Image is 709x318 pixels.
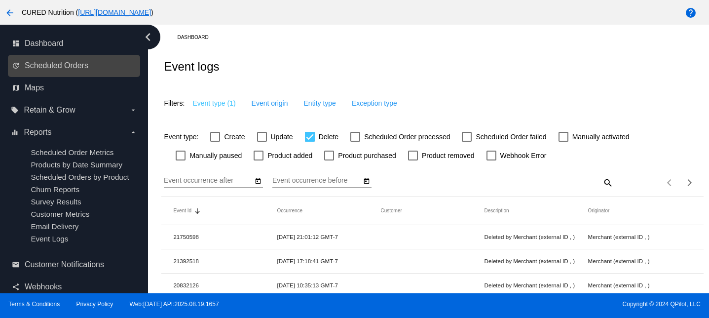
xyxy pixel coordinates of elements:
[422,150,475,161] span: Product removed
[31,185,79,194] a: Churn Reports
[31,173,129,181] a: Scheduled Orders by Product
[25,39,63,48] span: Dashboard
[130,301,219,308] a: Web:[DATE] API:2025.08.19.1657
[352,99,397,107] span: Exception type
[12,283,20,291] i: share
[660,173,680,193] button: Previous page
[25,260,104,269] span: Customer Notifications
[12,261,20,269] i: email
[24,106,75,115] span: Retain & Grow
[12,58,137,74] a: update Scheduled Orders
[277,255,380,267] mat-cell: [DATE] 17:18:41 GMT-7
[267,150,312,161] span: Product added
[31,148,113,157] a: Scheduled Order Metrics
[31,235,68,243] a: Event Logs
[319,131,338,143] span: Delete
[25,282,62,291] span: Webhooks
[129,128,137,136] i: arrow_drop_down
[31,210,89,218] a: Customer Metrics
[24,128,51,137] span: Reports
[588,208,692,213] mat-header-cell: Originator
[4,7,16,19] mat-icon: arrow_back
[31,222,78,231] a: Email Delivery
[244,94,296,112] button: Event origin
[12,62,20,70] i: update
[680,173,700,193] button: Next page
[361,175,372,186] button: Open calendar
[140,29,156,45] i: chevron_left
[485,255,588,267] mat-cell: Deleted by Merchant (external ID , )
[192,99,235,107] span: Event type (1)
[22,8,153,16] span: CURED Nutrition ( )
[31,198,81,206] a: Survey Results
[12,279,137,295] a: share Webhooks
[253,175,263,186] button: Open calendar
[25,61,88,70] span: Scheduled Orders
[173,208,191,214] button: Change sorting for Id
[173,279,277,291] mat-cell: 20832126
[380,208,484,213] mat-header-cell: Customer
[164,60,219,74] h2: Event logs
[338,150,396,161] span: Product purchased
[177,30,217,45] a: Dashboard
[277,279,380,291] mat-cell: [DATE] 10:35:13 GMT-7
[252,99,288,107] span: Event origin
[173,255,277,267] mat-cell: 21392518
[572,131,630,143] span: Manually activated
[500,150,547,161] span: Webhook Error
[485,231,588,242] mat-cell: Deleted by Merchant (external ID , )
[164,99,185,107] h4: Filters:
[364,131,450,143] span: Scheduled Order processed
[485,279,588,291] mat-cell: Deleted by Merchant (external ID , )
[588,255,692,267] mat-cell: Merchant (external ID , )
[271,131,293,143] span: Update
[12,36,137,51] a: dashboard Dashboard
[304,99,336,107] span: Entity type
[129,106,137,114] i: arrow_drop_down
[8,301,60,308] a: Terms & Conditions
[11,128,19,136] i: equalizer
[685,7,697,19] mat-icon: help
[173,231,277,242] mat-cell: 21750598
[588,279,692,291] mat-cell: Merchant (external ID , )
[76,301,113,308] a: Privacy Policy
[476,131,546,143] span: Scheduled Order failed
[296,94,344,112] button: Entity type
[31,160,122,169] a: Products by Date Summary
[12,80,137,96] a: map Maps
[189,150,242,161] span: Manually paused
[485,208,588,213] mat-header-cell: Description
[78,8,151,16] a: [URL][DOMAIN_NAME]
[277,208,380,213] mat-header-cell: Occurrence
[164,133,198,141] h4: Event type:
[12,84,20,92] i: map
[25,83,44,92] span: Maps
[601,175,613,190] mat-icon: search
[12,40,20,47] i: dashboard
[224,131,245,143] span: Create
[11,106,19,114] i: local_offer
[277,231,380,242] mat-cell: [DATE] 21:01:12 GMT-7
[12,257,137,273] a: email Customer Notifications
[185,94,243,112] button: Event type (1)
[363,301,701,308] span: Copyright © 2024 QPilot, LLC
[588,231,692,242] mat-cell: Merchant (external ID , )
[272,177,361,185] input: Event occurrence before
[164,177,253,185] input: Event occurrence after
[344,94,405,112] button: Exception type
